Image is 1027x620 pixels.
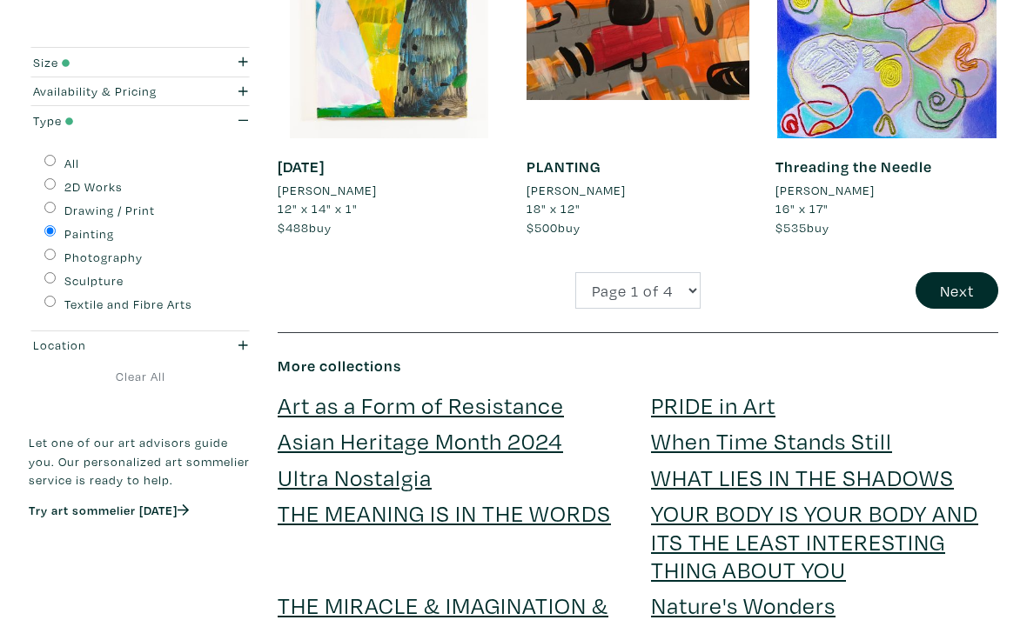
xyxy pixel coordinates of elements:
span: 12" x 14" x 1" [278,200,358,217]
a: Clear All [29,367,252,386]
a: [PERSON_NAME] [775,181,998,200]
a: Asian Heritage Month 2024 [278,425,563,456]
button: Next [916,272,998,310]
label: Sculpture [64,271,124,290]
label: Textile and Fibre Arts [64,295,192,314]
div: Size [33,53,188,72]
label: Painting [64,224,114,243]
span: $535 [775,219,807,236]
a: Art as a Form of Resistance [278,390,564,420]
a: PLANTING [527,157,601,177]
a: YOUR BODY IS YOUR BODY AND ITS THE LEAST INTERESTING THING ABOUT YOU [651,497,978,584]
span: 18" x 12" [527,200,581,217]
label: Drawing / Print [64,201,155,220]
button: Size [29,48,252,77]
label: Photography [64,248,143,267]
span: buy [775,219,829,236]
button: Type [29,106,252,135]
a: [DATE] [278,157,325,177]
a: Try art sommelier [DATE] [29,502,189,518]
li: [PERSON_NAME] [527,181,626,200]
a: WHAT LIES IN THE SHADOWS [651,462,954,492]
a: [PERSON_NAME] [278,181,500,200]
a: [PERSON_NAME] [527,181,749,200]
button: Availability & Pricing [29,77,252,106]
span: buy [278,219,332,236]
div: Availability & Pricing [33,82,188,101]
div: Location [33,336,188,355]
span: $488 [278,219,309,236]
a: When Time Stands Still [651,425,892,456]
a: PRIDE in Art [651,390,775,420]
iframe: Customer reviews powered by Trustpilot [29,537,252,573]
a: Ultra Nostalgia [278,462,432,492]
span: buy [527,219,581,236]
a: THE MEANING IS IN THE WORDS [278,497,611,528]
span: $500 [527,219,558,236]
li: [PERSON_NAME] [775,181,875,200]
label: All [64,154,79,173]
a: Threading the Needle [775,157,932,177]
label: 2D Works [64,177,123,197]
li: [PERSON_NAME] [278,181,377,200]
span: 16" x 17" [775,200,829,217]
div: Type [33,111,188,130]
p: Let one of our art advisors guide you. Our personalized art sommelier service is ready to help. [29,433,252,490]
a: Nature's Wonders [651,590,836,620]
h6: More collections [278,357,998,376]
button: Location [29,331,252,360]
